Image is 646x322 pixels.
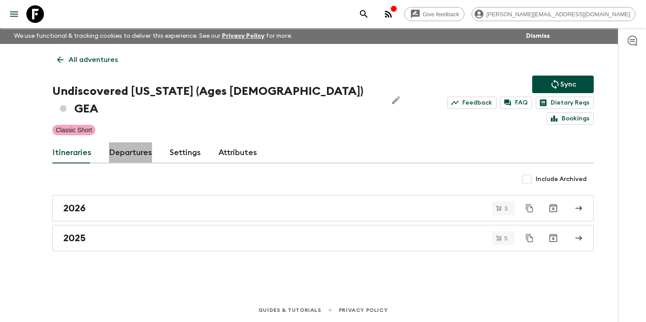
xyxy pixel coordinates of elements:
[544,199,562,217] button: Archive
[69,54,118,65] p: All adventures
[547,112,594,125] a: Bookings
[522,200,537,216] button: Duplicate
[56,126,92,134] p: Classic Short
[52,225,594,251] a: 2025
[63,232,86,244] h2: 2025
[524,30,552,42] button: Dismiss
[355,5,373,23] button: search adventures
[482,11,635,18] span: [PERSON_NAME][EMAIL_ADDRESS][DOMAIN_NAME]
[472,7,635,21] div: [PERSON_NAME][EMAIL_ADDRESS][DOMAIN_NAME]
[52,83,380,118] h1: Undiscovered [US_STATE] (Ages [DEMOGRAPHIC_DATA]) GEA
[218,142,257,163] a: Attributes
[404,7,465,21] a: Give feedback
[109,142,152,163] a: Departures
[258,305,321,315] a: Guides & Tutorials
[387,83,405,118] button: Edit Adventure Title
[522,230,537,246] button: Duplicate
[447,97,497,109] a: Feedback
[536,97,594,109] a: Dietary Reqs
[499,235,513,241] span: 5
[52,142,91,163] a: Itineraries
[536,175,587,184] span: Include Archived
[499,206,513,211] span: 3
[170,142,201,163] a: Settings
[52,51,123,69] a: All adventures
[52,195,594,221] a: 2026
[339,305,388,315] a: Privacy Policy
[544,229,562,247] button: Archive
[560,79,576,90] p: Sync
[11,28,296,44] p: We use functional & tracking cookies to deliver this experience. See our for more.
[532,76,594,93] button: Sync adventure departures to the booking engine
[418,11,464,18] span: Give feedback
[500,97,532,109] a: FAQ
[5,5,23,23] button: menu
[222,33,265,39] a: Privacy Policy
[63,203,86,214] h2: 2026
